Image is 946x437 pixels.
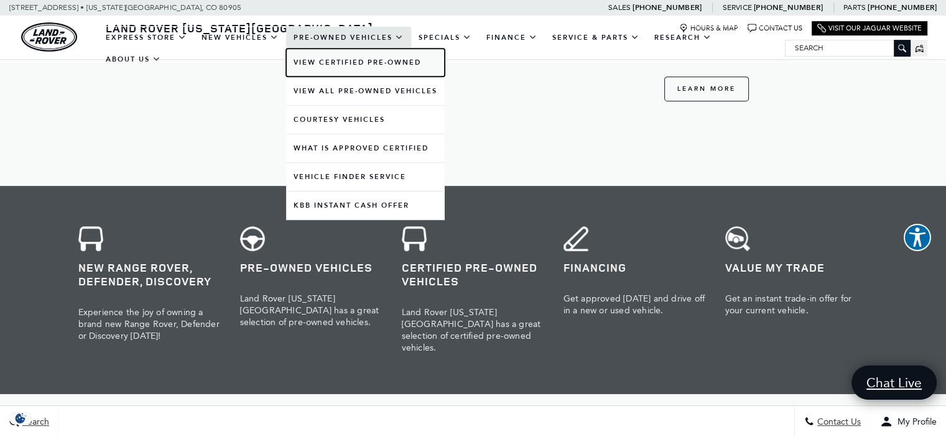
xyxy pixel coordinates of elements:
a: Chat Live [851,366,937,400]
a: Financing Get approved [DATE] and drive off in a new or used vehicle. [554,217,716,363]
h3: Certified Pre-Owned Vehicles [402,260,545,288]
a: [PHONE_NUMBER] [754,2,823,12]
a: New Range Rover, Defender, Discovery Experience the joy of owning a brand new Range Rover, Defend... [69,217,231,363]
span: Land Rover [US_STATE][GEOGRAPHIC_DATA] [106,21,373,35]
a: Research [647,27,719,48]
span: Land Rover [US_STATE][GEOGRAPHIC_DATA] has a great selection of pre-owned vehicles. [240,293,379,328]
button: Explore your accessibility options [904,224,931,251]
span: Contact Us [814,416,861,427]
h3: New Range Rover, Defender, Discovery [78,260,221,288]
input: Search [786,40,910,55]
a: Finance [479,27,545,48]
nav: Main Navigation [98,27,785,70]
h3: Pre-Owned Vehicles [240,260,383,274]
a: New Vehicles [194,27,286,48]
a: Vehicle Finder Service [286,163,445,191]
img: Opt-Out Icon [6,412,35,425]
span: Get an instant trade-in offer for your current vehicle. [725,293,852,316]
span: Sales [608,3,631,12]
a: Pre-Owned Vehicles Land Rover [US_STATE][GEOGRAPHIC_DATA] has a great selection of pre-owned vehi... [231,217,392,363]
a: land-rover [21,22,77,52]
a: [PHONE_NUMBER] [633,2,702,12]
button: Open user profile menu [871,406,946,437]
a: [PHONE_NUMBER] [868,2,937,12]
span: Get approved [DATE] and drive off in a new or used vehicle. [563,293,705,316]
a: EXPRESS STORE [98,27,194,48]
a: [STREET_ADDRESS] • [US_STATE][GEOGRAPHIC_DATA], CO 80905 [9,3,241,12]
span: Experience the joy of owning a brand new Range Rover, Defender or Discovery [DATE]! [78,307,220,341]
img: Value Trade [725,226,750,251]
img: cta-icon-newvehicles [78,226,103,251]
a: Land Rover [US_STATE][GEOGRAPHIC_DATA] [98,21,381,35]
h3: Value My Trade [725,260,868,274]
a: Contact Us [748,24,802,33]
a: Certified Pre-Owned Vehicles Land Rover [US_STATE][GEOGRAPHIC_DATA] has a great selection of cert... [392,217,554,363]
a: Visit Our Jaguar Website [817,24,922,33]
a: What Is Approved Certified [286,134,445,162]
span: Service [722,3,751,12]
a: Service & Parts [545,27,647,48]
a: Specials [411,27,479,48]
aside: Accessibility Help Desk [904,224,931,254]
a: Pre-Owned Vehicles [286,27,411,48]
a: View Certified Pre-Owned [286,48,445,76]
a: Courtesy Vehicles [286,106,445,134]
a: Hours & Map [679,24,738,33]
img: cta-icon-usedvehicles [240,226,265,251]
span: My Profile [893,416,937,427]
span: Parts [843,3,866,12]
section: Click to Open Cookie Consent Modal [6,412,35,425]
img: cta-icon-financing [563,226,588,251]
a: Value My Trade Get an instant trade-in offer for your current vehicle. [716,217,878,363]
img: Land Rover [21,22,77,52]
a: View All Pre-Owned Vehicles [286,77,445,105]
a: Learn More [664,76,749,101]
h3: Financing [563,260,707,274]
span: Land Rover [US_STATE][GEOGRAPHIC_DATA] has a great selection of certified pre-owned vehicles. [402,307,541,353]
a: About Us [98,48,169,70]
a: KBB Instant Cash Offer [286,191,445,219]
span: Chat Live [860,374,928,391]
